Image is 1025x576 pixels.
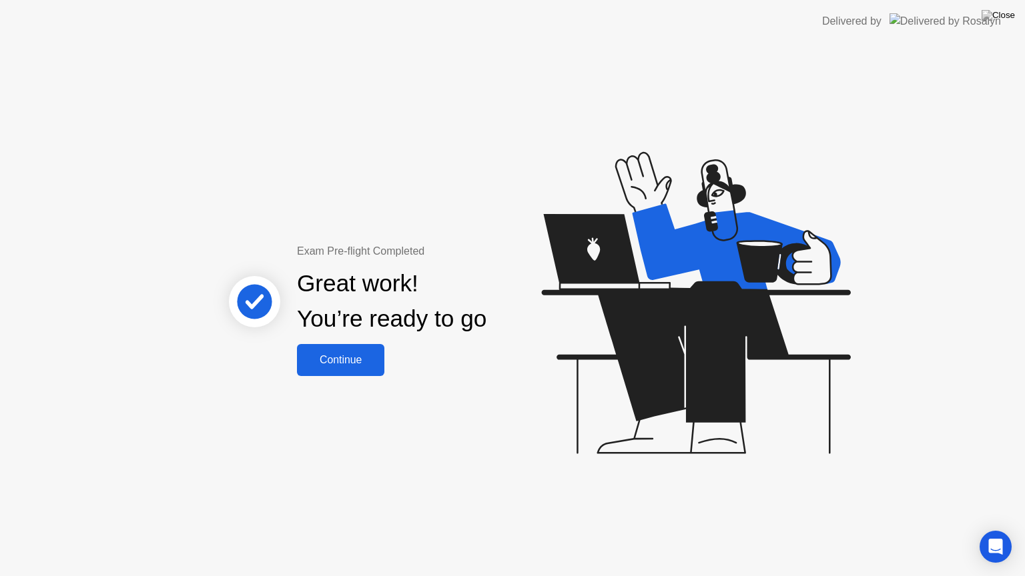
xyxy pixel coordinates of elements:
[980,531,1012,563] div: Open Intercom Messenger
[297,266,486,337] div: Great work! You’re ready to go
[297,243,573,259] div: Exam Pre-flight Completed
[890,13,1001,29] img: Delivered by Rosalyn
[301,354,380,366] div: Continue
[822,13,882,29] div: Delivered by
[297,344,384,376] button: Continue
[982,10,1015,21] img: Close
